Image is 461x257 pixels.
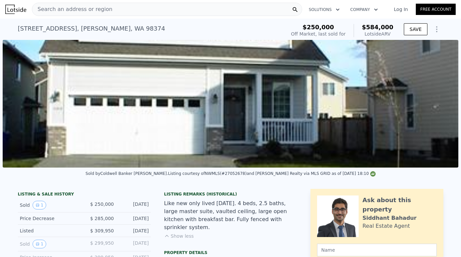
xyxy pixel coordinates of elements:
div: Off Market, last sold for [291,31,346,37]
img: Sale: 149899639 Parcel: 100764846 [3,40,458,168]
div: Property details [164,250,297,255]
input: Name [317,244,437,256]
span: $584,000 [362,24,394,31]
div: Lotside ARV [362,31,394,37]
button: Solutions [303,4,345,16]
div: Real Estate Agent [363,222,410,230]
span: $ 285,000 [90,216,114,221]
div: Ask about this property [363,195,437,214]
span: $250,000 [302,24,334,31]
div: [DATE] [119,227,149,234]
div: LISTING & SALE HISTORY [18,192,151,198]
button: SAVE [404,23,427,35]
span: $ 309,950 [90,228,114,233]
div: Sold by Coldwell Banker [PERSON_NAME] . [85,171,168,176]
a: Log In [386,6,416,13]
div: Siddhant Bahadur [363,214,417,222]
button: Show less [164,233,194,239]
div: Listing courtesy of NWMLS (#27052678) and [PERSON_NAME] Realty via MLS GRID as of [DATE] 18:10 [168,171,376,176]
a: Free Account [416,4,456,15]
span: Search an address or region [32,5,112,13]
button: Show Options [430,23,443,36]
button: View historical data [33,201,47,209]
img: Lotside [5,5,26,14]
span: $ 250,000 [90,201,114,207]
div: [DATE] [119,201,149,209]
div: Like new only lived [DATE]. 4 beds, 2.5 baths, large master suite, vaulted ceiling, large open ki... [164,199,297,231]
div: Sold [20,201,79,209]
div: Listing Remarks (Historical) [164,192,297,197]
span: $ 299,950 [90,240,114,246]
div: Price Decrease [20,215,79,222]
div: [DATE] [119,215,149,222]
button: Company [345,4,383,16]
div: [DATE] [119,240,149,248]
button: View historical data [33,240,47,248]
div: [STREET_ADDRESS] , [PERSON_NAME] , WA 98374 [18,24,165,33]
img: NWMLS Logo [370,171,376,177]
div: Sold [20,240,79,248]
div: Listed [20,227,79,234]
